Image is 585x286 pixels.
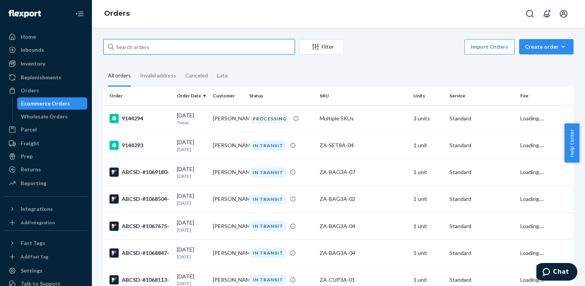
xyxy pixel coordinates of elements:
[8,10,41,18] img: Flexport logo
[517,186,574,212] td: Loading....
[539,6,554,21] button: Open notifications
[5,31,87,43] a: Home
[5,150,87,163] a: Prep
[299,39,344,54] button: Filter
[21,126,37,133] div: Parcel
[320,249,408,257] div: ZA-BAG3A-04
[210,132,246,159] td: [PERSON_NAME]
[108,66,131,87] div: All orders
[210,186,246,212] td: [PERSON_NAME]
[446,87,517,105] th: Service
[21,166,41,173] div: Returns
[21,33,36,41] div: Home
[449,115,514,122] p: Standard
[525,43,568,51] div: Create order
[21,205,53,213] div: Integrations
[320,195,408,203] div: ZA-BAG3A-02
[449,168,514,176] p: Standard
[300,43,343,51] div: Filter
[213,92,243,99] div: Customer
[21,60,45,67] div: Inventory
[177,227,207,233] p: [DATE]
[103,39,295,54] input: Search orders
[21,113,68,120] div: Wholesale Orders
[21,100,70,107] div: Ecommerce Orders
[410,240,446,266] td: 1 unit
[109,141,171,150] div: 9144293
[177,112,207,126] div: [DATE]
[564,123,579,163] button: Help Center
[109,168,171,177] div: ABCSD-#1069180-
[317,87,411,105] th: SKU
[5,218,87,227] a: Add Integration
[21,239,45,247] div: Fast Tags
[410,87,446,105] th: Units
[410,105,446,132] td: 3 units
[410,213,446,240] td: 1 unit
[249,221,287,231] div: IN TRANSIT
[317,105,411,132] td: Multiple SKUs
[177,119,207,126] p: Today
[246,87,317,105] th: Status
[109,114,171,123] div: 9144294
[464,39,515,54] button: Import Orders
[249,167,287,178] div: IN TRANSIT
[5,252,87,261] a: Add Fast Tag
[5,163,87,176] a: Returns
[449,249,514,257] p: Standard
[21,74,61,81] div: Replenishments
[5,123,87,136] a: Parcel
[104,9,130,18] a: Orders
[556,6,571,21] button: Open account menu
[210,240,246,266] td: [PERSON_NAME]
[517,87,574,105] th: Fee
[174,87,210,105] th: Order Date
[536,263,577,282] iframe: Opens a widget where you can chat to one of our agents
[5,203,87,215] button: Integrations
[140,66,176,85] div: Invalid address
[21,46,44,54] div: Inbounds
[177,246,207,260] div: [DATE]
[449,222,514,230] p: Standard
[320,222,408,230] div: ZA-BAG3A-04
[517,105,574,132] td: Loading....
[517,240,574,266] td: Loading....
[210,159,246,186] td: [PERSON_NAME]
[249,194,287,204] div: IN TRANSIT
[210,105,246,132] td: [PERSON_NAME]
[5,177,87,189] a: Reporting
[217,66,228,85] div: Late
[5,237,87,249] button: Fast Tags
[5,137,87,150] a: Freight
[17,97,88,110] a: Ecommerce Orders
[177,200,207,206] p: [DATE]
[410,132,446,159] td: 1 unit
[410,186,446,212] td: 1 unit
[5,71,87,84] a: Replenishments
[177,173,207,179] p: [DATE]
[21,153,33,160] div: Prep
[98,3,136,25] ol: breadcrumbs
[517,159,574,186] td: Loading....
[21,179,46,187] div: Reporting
[21,219,55,226] div: Add Integration
[320,168,408,176] div: ZA-BAG3A-07
[177,146,207,153] p: [DATE]
[210,213,246,240] td: [PERSON_NAME]
[177,192,207,206] div: [DATE]
[103,87,174,105] th: Order
[21,253,48,260] div: Add Fast Tag
[519,39,574,54] button: Create order
[177,219,207,233] div: [DATE]
[249,113,290,124] div: PROCESSING
[5,84,87,97] a: Orders
[109,248,171,258] div: ABCSD-#1068847-
[5,265,87,277] a: Settings
[249,248,287,258] div: IN TRANSIT
[5,58,87,70] a: Inventory
[449,195,514,203] p: Standard
[522,6,538,21] button: Open Search Box
[21,267,42,274] div: Settings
